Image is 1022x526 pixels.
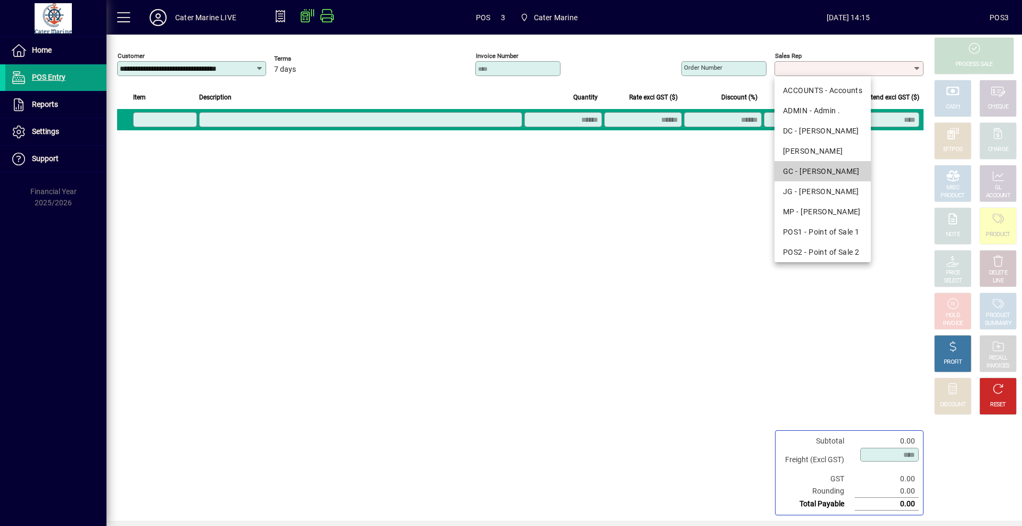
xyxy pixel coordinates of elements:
[133,91,146,103] span: Item
[780,473,855,485] td: GST
[855,435,919,447] td: 0.00
[783,247,862,258] div: POS2 - Point of Sale 2
[774,80,871,101] mat-option: ACCOUNTS - Accounts
[780,447,855,473] td: Freight (Excl GST)
[943,320,962,328] div: INVOICE
[989,354,1008,362] div: RECALL
[989,269,1007,277] div: DELETE
[993,277,1003,285] div: LINE
[775,52,802,60] mat-label: Sales rep
[774,181,871,202] mat-option: JG - John Giles
[986,231,1010,239] div: PRODUCT
[783,206,862,218] div: MP - [PERSON_NAME]
[783,126,862,137] div: DC - [PERSON_NAME]
[774,161,871,181] mat-option: GC - Gerard Cantin
[774,141,871,161] mat-option: DEB - Debbie McQuarters
[476,52,518,60] mat-label: Invoice number
[774,242,871,262] mat-option: POS2 - Point of Sale 2
[986,312,1010,320] div: PRODUCT
[780,498,855,511] td: Total Payable
[629,91,678,103] span: Rate excl GST ($)
[707,9,990,26] span: [DATE] 14:15
[946,103,960,111] div: CASH
[864,91,919,103] span: Extend excl GST ($)
[783,186,862,197] div: JG - [PERSON_NAME]
[573,91,598,103] span: Quantity
[944,277,962,285] div: SELECT
[941,192,965,200] div: PRODUCT
[274,65,296,74] span: 7 days
[199,91,232,103] span: Description
[5,146,106,172] a: Support
[32,46,52,54] span: Home
[501,9,505,26] span: 3
[32,73,65,81] span: POS Entry
[855,498,919,511] td: 0.00
[476,9,491,26] span: POS
[774,222,871,242] mat-option: POS1 - Point of Sale 1
[990,9,1009,26] div: POS3
[5,37,106,64] a: Home
[783,166,862,177] div: GC - [PERSON_NAME]
[516,8,582,27] span: Cater Marine
[5,91,106,118] a: Reports
[774,101,871,121] mat-option: ADMIN - Admin .
[783,227,862,238] div: POS1 - Point of Sale 1
[946,184,959,192] div: MISC
[780,435,855,447] td: Subtotal
[721,91,757,103] span: Discount (%)
[774,121,871,141] mat-option: DC - Dan Cleaver
[988,103,1008,111] div: CHEQUE
[783,85,862,96] div: ACCOUNTS - Accounts
[5,119,106,145] a: Settings
[32,154,59,163] span: Support
[946,312,960,320] div: HOLD
[988,146,1009,154] div: CHARGE
[943,146,963,154] div: EFTPOS
[995,184,1002,192] div: GL
[774,202,871,222] mat-option: MP - Margaret Pierce
[534,9,578,26] span: Cater Marine
[946,269,960,277] div: PRICE
[940,401,966,409] div: DISCOUNT
[783,146,862,157] div: [PERSON_NAME]
[684,64,722,71] mat-label: Order number
[946,231,960,239] div: NOTE
[985,320,1011,328] div: SUMMARY
[175,9,236,26] div: Cater Marine LIVE
[141,8,175,27] button: Profile
[783,105,862,116] div: ADMIN - Admin .
[986,362,1009,370] div: INVOICES
[944,358,962,366] div: PROFIT
[32,127,59,136] span: Settings
[955,61,993,69] div: PROCESS SALE
[118,52,145,60] mat-label: Customer
[990,401,1006,409] div: RESET
[274,55,338,62] span: Terms
[780,485,855,498] td: Rounding
[986,192,1010,200] div: ACCOUNT
[32,100,58,108] span: Reports
[855,473,919,485] td: 0.00
[855,485,919,498] td: 0.00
